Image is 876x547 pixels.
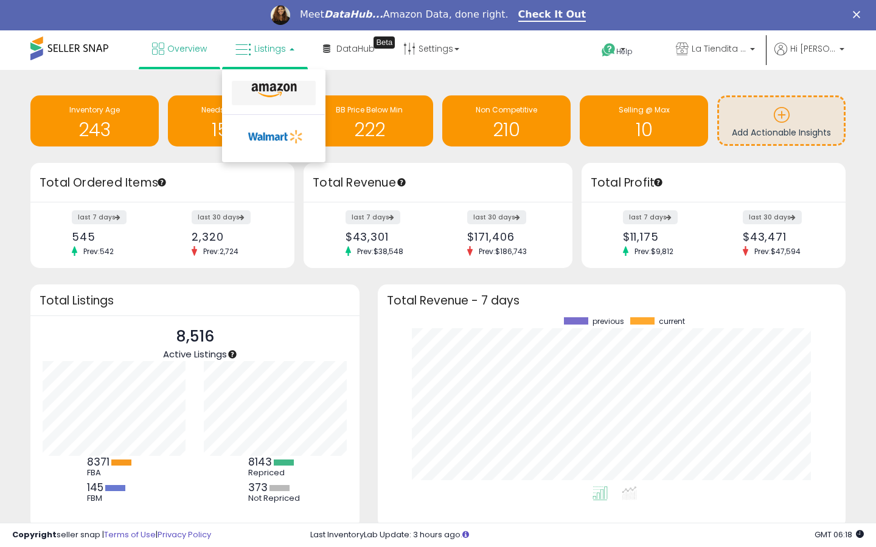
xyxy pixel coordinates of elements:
[346,230,429,243] div: $43,301
[192,230,273,243] div: 2,320
[790,43,836,55] span: Hi [PERSON_NAME]
[324,9,383,20] i: DataHub...
[591,174,836,191] h3: Total Profit
[518,9,586,22] a: Check It Out
[87,468,142,478] div: FBA
[601,43,616,58] i: Get Help
[774,43,844,70] a: Hi [PERSON_NAME]
[719,97,844,144] a: Add Actionable Insights
[586,120,702,140] h1: 10
[351,246,409,256] span: Prev: $38,548
[226,30,304,67] a: Listings
[313,174,563,191] h3: Total Revenue
[580,95,708,146] a: Selling @ Max 10
[40,296,350,305] h3: Total Listings
[442,95,571,146] a: Non Competitive 210
[174,120,290,140] h1: 1558
[387,296,836,305] h3: Total Revenue - 7 days
[748,246,807,256] span: Prev: $47,594
[336,105,403,115] span: BB Price Below Min
[254,43,286,55] span: Listings
[36,120,153,140] h1: 243
[667,30,764,70] a: La Tiendita Distributions
[476,105,537,115] span: Non Competitive
[743,230,824,243] div: $43,471
[592,33,656,70] a: Help
[104,529,156,540] a: Terms of Use
[462,531,469,538] i: Click here to read more about un-synced listings.
[310,529,864,541] div: Last InventoryLab Update: 3 hours ago.
[396,177,407,188] div: Tooltip anchor
[448,120,565,140] h1: 210
[815,529,864,540] span: 2025-10-10 06:18 GMT
[467,230,551,243] div: $171,406
[163,348,227,360] span: Active Listings
[201,105,263,115] span: Needs to Reprice
[311,120,428,140] h1: 222
[374,36,395,49] div: Tooltip anchor
[659,317,685,326] span: current
[248,468,303,478] div: Repriced
[72,230,153,243] div: 545
[628,246,680,256] span: Prev: $9,812
[346,210,400,224] label: last 7 days
[248,480,268,495] b: 373
[167,43,207,55] span: Overview
[314,30,384,67] a: DataHub
[87,455,109,469] b: 8371
[40,174,285,191] h3: Total Ordered Items
[653,177,664,188] div: Tooltip anchor
[12,529,57,540] strong: Copyright
[143,30,216,67] a: Overview
[192,210,251,224] label: last 30 days
[619,105,670,115] span: Selling @ Max
[248,455,272,469] b: 8143
[593,317,624,326] span: previous
[158,529,211,540] a: Privacy Policy
[77,246,120,256] span: Prev: 542
[467,210,526,224] label: last 30 days
[163,325,227,348] p: 8,516
[336,43,375,55] span: DataHub
[248,494,303,503] div: Not Repriced
[732,126,831,139] span: Add Actionable Insights
[616,46,633,57] span: Help
[623,230,704,243] div: $11,175
[30,95,159,146] a: Inventory Age 243
[271,5,290,25] img: Profile image for Georgie
[853,11,865,18] div: Close
[168,95,296,146] a: Needs to Reprice 1558
[473,246,533,256] span: Prev: $186,743
[743,210,802,224] label: last 30 days
[156,177,167,188] div: Tooltip anchor
[87,494,142,503] div: FBM
[227,349,238,360] div: Tooltip anchor
[300,9,509,21] div: Meet Amazon Data, done right.
[305,95,434,146] a: BB Price Below Min 222
[69,105,120,115] span: Inventory Age
[197,246,245,256] span: Prev: 2,724
[692,43,746,55] span: La Tiendita Distributions
[623,210,678,224] label: last 7 days
[394,30,468,67] a: Settings
[72,210,127,224] label: last 7 days
[87,480,103,495] b: 145
[12,529,211,541] div: seller snap | |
